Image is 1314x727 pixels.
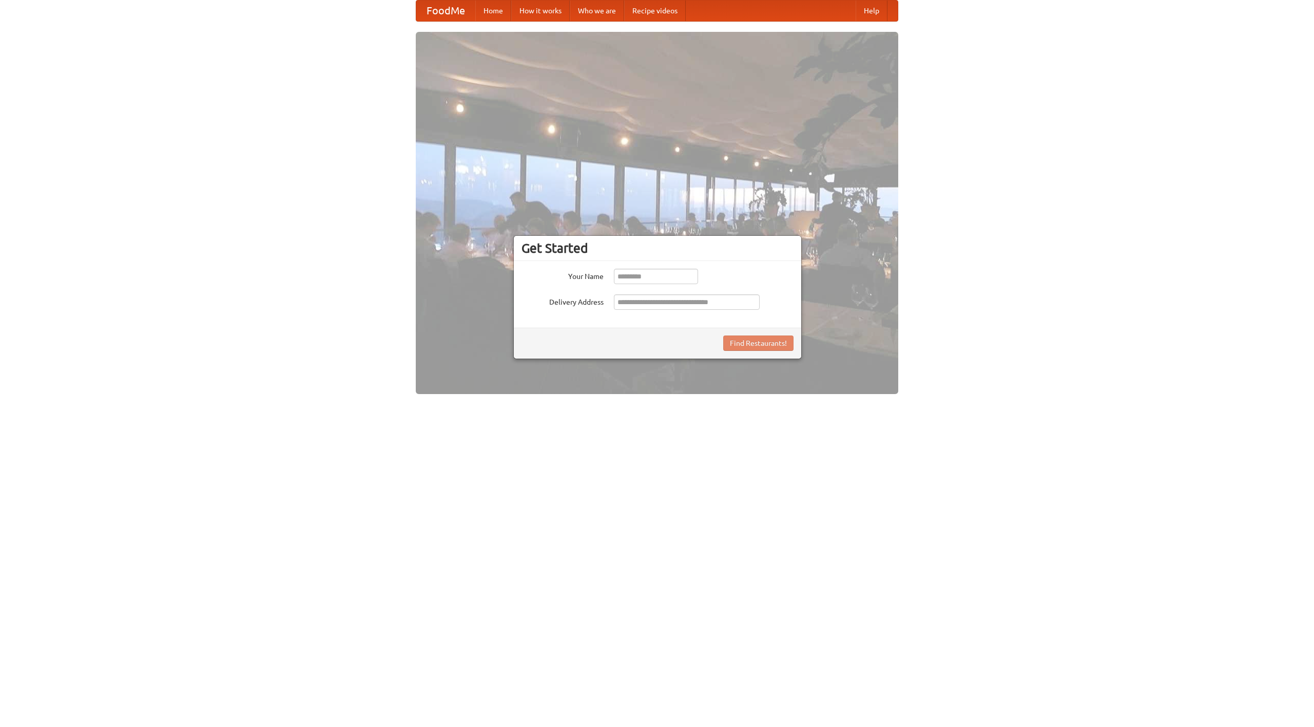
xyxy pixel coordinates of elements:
a: FoodMe [416,1,475,21]
a: Who we are [570,1,624,21]
a: Help [856,1,887,21]
button: Find Restaurants! [723,335,794,351]
label: Delivery Address [521,294,604,307]
a: How it works [511,1,570,21]
label: Your Name [521,269,604,282]
a: Home [475,1,511,21]
a: Recipe videos [624,1,686,21]
h3: Get Started [521,240,794,256]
